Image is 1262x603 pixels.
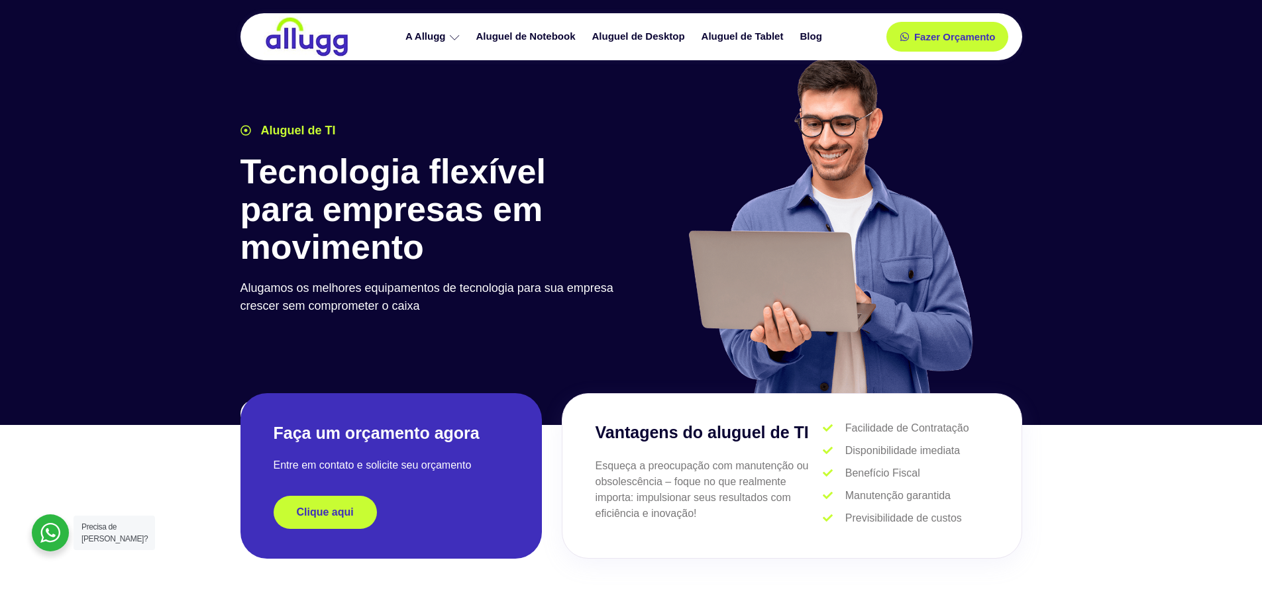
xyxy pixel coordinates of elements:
h3: Vantagens do aluguel de TI [596,420,823,445]
a: Clique aqui [274,496,377,529]
iframe: Chat Widget [1196,539,1262,603]
a: Aluguel de Desktop [586,25,695,48]
p: Entre em contato e solicite seu orçamento [274,457,509,473]
p: Alugamos os melhores equipamentos de tecnologia para sua empresa crescer sem comprometer o caixa [240,279,625,315]
img: aluguel de ti para startups [684,56,976,393]
p: Esqueça a preocupação com manutenção ou obsolescência – foque no que realmente importa: impulsion... [596,458,823,522]
span: Benefício Fiscal [842,465,920,481]
a: A Allugg [399,25,470,48]
a: Aluguel de Tablet [695,25,794,48]
a: Fazer Orçamento [886,22,1009,52]
span: Clique aqui [297,507,354,518]
span: Aluguel de TI [258,122,336,140]
span: Fazer Orçamento [914,32,996,42]
div: Widget de chat [1196,539,1262,603]
a: Blog [793,25,831,48]
span: Disponibilidade imediata [842,443,960,459]
span: Previsibilidade de custos [842,510,962,526]
span: Manutenção garantida [842,488,951,504]
span: Facilidade de Contratação [842,420,969,436]
a: Aluguel de Notebook [470,25,586,48]
span: Precisa de [PERSON_NAME]? [81,522,148,543]
img: locação de TI é Allugg [264,17,350,57]
h2: Faça um orçamento agora [274,422,509,444]
h1: Tecnologia flexível para empresas em movimento [240,153,625,267]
